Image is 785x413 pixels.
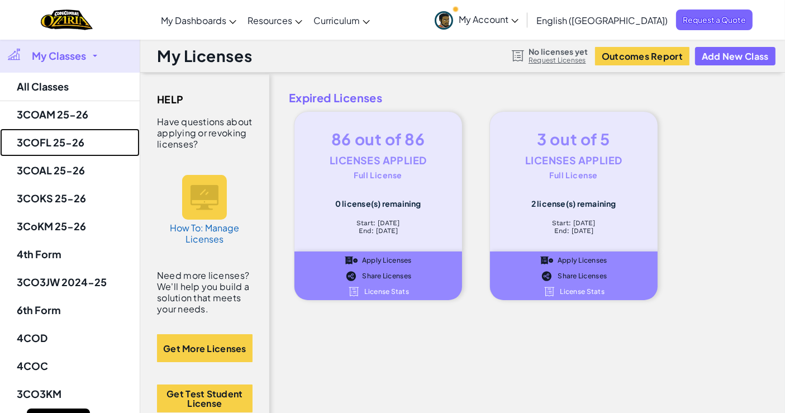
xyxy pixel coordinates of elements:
[348,287,360,297] img: IconLicense_White.svg
[507,150,641,171] div: Licenses Applied
[543,287,556,297] img: IconLicense_White.svg
[529,56,588,65] a: Request Licenses
[507,219,641,227] div: Start: [DATE]
[560,288,605,295] span: License Stats
[32,51,86,61] span: My Classes
[155,5,242,35] a: My Dashboards
[536,15,668,26] span: English ([GEOGRAPHIC_DATA])
[540,255,553,265] img: IconApplyLicenses_Black.svg
[41,8,93,31] img: Home
[280,89,774,106] span: Expired Licenses
[558,273,607,279] span: Share Licenses
[365,288,410,295] span: License Stats
[157,334,253,362] button: Get More Licenses
[242,5,308,35] a: Resources
[311,219,445,227] div: Start: [DATE]
[157,384,253,412] button: Get Test Student License
[676,10,753,30] a: Request a Quote
[507,171,641,179] div: Full License
[507,129,641,150] div: 3 out of 5
[529,47,588,56] span: No licenses yet
[540,271,553,281] img: IconShare_Black.svg
[507,199,641,208] div: 2 license(s) remaining
[157,270,253,315] div: Need more licenses? We'll help you build a solution that meets your needs.
[311,129,445,150] div: 86 out of 86
[157,116,253,150] div: Have questions about applying or revoking licenses?
[362,257,412,264] span: Apply Licenses
[558,257,607,264] span: Apply Licenses
[157,91,184,108] span: Help
[161,15,226,26] span: My Dashboards
[345,255,358,265] img: IconApplyLicenses_Black.svg
[362,273,411,279] span: Share Licenses
[429,2,524,37] a: My Account
[311,199,445,208] div: 0 license(s) remaining
[308,5,375,35] a: Curriculum
[41,8,93,31] a: Ozaria by CodeCombat logo
[345,271,358,281] img: IconShare_Black.svg
[168,222,241,245] h5: How To: Manage Licenses
[595,47,689,65] button: Outcomes Report
[311,171,445,179] div: Full License
[695,47,776,65] button: Add New Class
[163,164,246,256] a: How To: Manage Licenses
[531,5,673,35] a: English ([GEOGRAPHIC_DATA])
[248,15,292,26] span: Resources
[311,150,445,171] div: Licenses Applied
[435,11,453,30] img: avatar
[313,15,360,26] span: Curriculum
[311,227,445,235] div: End: [DATE]
[459,13,518,25] span: My Account
[157,45,252,67] h1: My Licenses
[507,227,641,235] div: End: [DATE]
